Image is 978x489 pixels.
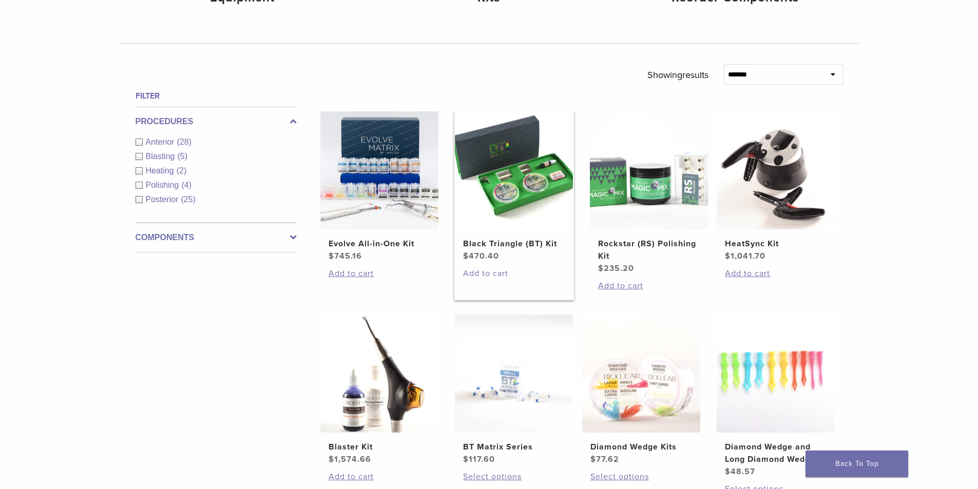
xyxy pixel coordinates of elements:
[725,466,731,477] span: $
[320,315,439,465] a: Blaster KitBlaster Kit $1,574.66
[598,263,634,273] bdi: 235.20
[590,454,619,464] bdi: 77.62
[590,471,692,483] a: Select options for “Diamond Wedge Kits”
[329,267,430,280] a: Add to cart: “Evolve All-in-One Kit”
[725,251,765,261] bdi: 1,041.70
[463,267,565,280] a: Add to cart: “Black Triangle (BT) Kit”
[463,238,565,250] h2: Black Triangle (BT) Kit
[146,166,177,175] span: Heating
[329,441,430,453] h2: Blaster Kit
[146,138,177,146] span: Anterior
[717,111,835,229] img: HeatSync Kit
[329,471,430,483] a: Add to cart: “Blaster Kit”
[329,238,430,250] h2: Evolve All-in-One Kit
[463,471,565,483] a: Select options for “BT Matrix Series”
[582,315,700,433] img: Diamond Wedge Kits
[177,166,187,175] span: (2)
[725,238,827,250] h2: HeatSync Kit
[320,111,438,229] img: Evolve All-in-One Kit
[725,466,755,477] bdi: 48.57
[716,111,836,262] a: HeatSync KitHeatSync Kit $1,041.70
[598,280,700,292] a: Add to cart: “Rockstar (RS) Polishing Kit”
[598,263,604,273] span: $
[177,138,191,146] span: (28)
[329,454,334,464] span: $
[589,111,709,275] a: Rockstar (RS) Polishing KitRockstar (RS) Polishing Kit $235.20
[454,315,574,465] a: BT Matrix SeriesBT Matrix Series $117.60
[181,195,196,204] span: (25)
[590,111,708,229] img: Rockstar (RS) Polishing Kit
[463,454,469,464] span: $
[177,152,187,161] span: (5)
[329,251,362,261] bdi: 745.16
[320,315,438,433] img: Blaster Kit
[455,111,573,229] img: Black Triangle (BT) Kit
[598,238,700,262] h2: Rockstar (RS) Polishing Kit
[181,181,191,189] span: (4)
[463,251,499,261] bdi: 470.40
[146,181,182,189] span: Polishing
[647,64,708,86] p: Showing results
[136,115,297,128] label: Procedures
[590,441,692,453] h2: Diamond Wedge Kits
[806,451,908,477] a: Back To Top
[463,251,469,261] span: $
[725,251,731,261] span: $
[454,111,574,262] a: Black Triangle (BT) KitBlack Triangle (BT) Kit $470.40
[590,454,596,464] span: $
[146,152,178,161] span: Blasting
[716,315,836,478] a: Diamond Wedge and Long Diamond WedgeDiamond Wedge and Long Diamond Wedge $48.57
[329,251,334,261] span: $
[725,267,827,280] a: Add to cart: “HeatSync Kit”
[455,315,573,433] img: BT Matrix Series
[136,231,297,244] label: Components
[146,195,181,204] span: Posterior
[320,111,439,262] a: Evolve All-in-One KitEvolve All-in-One Kit $745.16
[463,454,495,464] bdi: 117.60
[725,441,827,465] h2: Diamond Wedge and Long Diamond Wedge
[717,315,835,433] img: Diamond Wedge and Long Diamond Wedge
[582,315,701,465] a: Diamond Wedge KitsDiamond Wedge Kits $77.62
[463,441,565,453] h2: BT Matrix Series
[329,454,371,464] bdi: 1,574.66
[136,90,297,102] h4: Filter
